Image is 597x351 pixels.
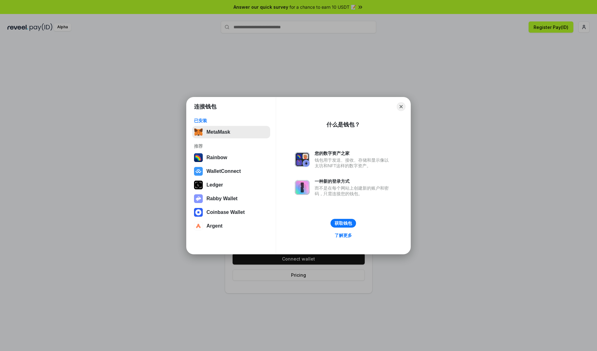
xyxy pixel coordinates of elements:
[194,194,203,203] img: svg+xml,%3Csvg%20xmlns%3D%22http%3A%2F%2Fwww.w3.org%2F2000%2Fsvg%22%20fill%3D%22none%22%20viewBox...
[206,196,238,201] div: Rabby Wallet
[326,121,360,128] div: 什么是钱包？
[194,181,203,189] img: svg+xml,%3Csvg%20xmlns%3D%22http%3A%2F%2Fwww.w3.org%2F2000%2Fsvg%22%20width%3D%2228%22%20height%3...
[206,223,223,229] div: Argent
[206,210,245,215] div: Coinbase Wallet
[315,178,392,184] div: 一种新的登录方式
[194,118,268,123] div: 已安装
[206,182,223,188] div: Ledger
[192,126,270,138] button: MetaMask
[315,150,392,156] div: 您的数字资产之家
[206,129,230,135] div: MetaMask
[331,219,356,228] button: 获取钱包
[331,231,356,239] a: 了解更多
[335,220,352,226] div: 获取钱包
[206,169,241,174] div: WalletConnect
[194,208,203,217] img: svg+xml,%3Csvg%20width%3D%2228%22%20height%3D%2228%22%20viewBox%3D%220%200%2028%2028%22%20fill%3D...
[192,165,270,178] button: WalletConnect
[194,143,268,149] div: 推荐
[295,180,310,195] img: svg+xml,%3Csvg%20xmlns%3D%22http%3A%2F%2Fwww.w3.org%2F2000%2Fsvg%22%20fill%3D%22none%22%20viewBox...
[194,153,203,162] img: svg+xml,%3Csvg%20width%3D%22120%22%20height%3D%22120%22%20viewBox%3D%220%200%20120%20120%22%20fil...
[315,185,392,196] div: 而不是在每个网站上创建新的账户和密码，只需连接您的钱包。
[335,233,352,238] div: 了解更多
[315,157,392,169] div: 钱包用于发送、接收、存储和显示像以太坊和NFT这样的数字资产。
[194,128,203,136] img: svg+xml,%3Csvg%20fill%3D%22none%22%20height%3D%2233%22%20viewBox%3D%220%200%2035%2033%22%20width%...
[192,192,270,205] button: Rabby Wallet
[194,103,216,110] h1: 连接钱包
[206,155,227,160] div: Rainbow
[295,152,310,167] img: svg+xml,%3Csvg%20xmlns%3D%22http%3A%2F%2Fwww.w3.org%2F2000%2Fsvg%22%20fill%3D%22none%22%20viewBox...
[397,102,405,111] button: Close
[192,151,270,164] button: Rainbow
[194,222,203,230] img: svg+xml,%3Csvg%20width%3D%2228%22%20height%3D%2228%22%20viewBox%3D%220%200%2028%2028%22%20fill%3D...
[194,167,203,176] img: svg+xml,%3Csvg%20width%3D%2228%22%20height%3D%2228%22%20viewBox%3D%220%200%2028%2028%22%20fill%3D...
[192,206,270,219] button: Coinbase Wallet
[192,220,270,232] button: Argent
[192,179,270,191] button: Ledger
